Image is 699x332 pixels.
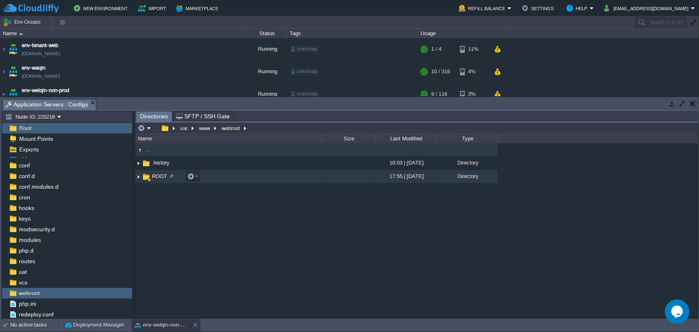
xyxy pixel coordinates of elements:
[0,83,7,105] img: AMDAwAAAACH5BAEAAAAALAAAAAABAAEAAAICRAEAOw==
[135,122,698,134] input: Click to enter the path
[17,257,36,265] a: routes
[7,38,19,60] img: AMDAwAAAACH5BAEAAAAALAAAAAABAAEAAAICRAEAOw==
[65,321,124,329] button: Deployment Manager
[431,38,441,60] div: 1 / 4
[22,86,69,95] a: env-welqin-non-prod
[290,68,319,75] div: shashiraja
[18,146,40,153] a: Exports
[135,321,186,329] button: env-welqin-non-prod
[436,170,498,183] div: Directory
[5,99,88,110] span: Application Servers : Configs
[247,29,287,38] div: Status
[17,279,29,286] a: vcs
[135,146,144,155] img: AMDAwAAAACH5BAEAAAAALAAAAAABAAEAAAICRAEAOw==
[17,311,55,318] a: redeploy.conf
[135,157,142,169] img: AMDAwAAAACH5BAEAAAAALAAAAAABAAEAAAICRAEAOw==
[287,29,418,38] div: Tags
[604,3,691,13] button: [EMAIL_ADDRESS][DOMAIN_NAME]
[144,146,150,153] a: ..
[17,162,31,169] a: conf
[1,29,246,38] div: Name
[74,3,130,13] button: New Environment
[246,38,287,60] div: Running
[17,289,41,297] a: webroot
[17,300,37,307] a: php.ini
[176,3,221,13] button: Marketplace
[17,215,32,222] a: keys
[566,3,590,13] button: Help
[0,61,7,83] img: AMDAwAAAACH5BAEAAAAALAAAAAABAAEAAAICRAEAOw==
[17,194,32,201] a: cron
[436,156,498,169] div: Directory
[246,83,287,105] div: Running
[17,204,36,212] a: hooks
[460,38,486,60] div: 11%
[0,38,7,60] img: AMDAwAAAACH5BAEAAAAALAAAAAABAAEAAAICRAEAOw==
[22,64,45,72] a: env-waqin
[18,124,33,132] a: Root
[17,247,35,254] a: php.d
[290,90,319,98] div: shashiraja
[22,72,60,80] a: [DOMAIN_NAME]
[19,33,23,35] img: AMDAwAAAACH5BAEAAAAALAAAAAABAAEAAAICRAEAOw==
[431,83,447,105] div: 9 / 116
[176,111,230,121] span: SFTP / SSH Gate
[17,236,42,244] a: modules
[418,29,505,38] div: Usage
[3,16,43,28] button: Env Groups
[142,159,151,168] img: AMDAwAAAACH5BAEAAAAALAAAAAABAAEAAAICRAEAOw==
[151,173,168,179] a: ROOT
[246,61,287,83] div: Running
[142,172,151,181] img: AMDAwAAAACH5BAEAAAAALAAAAAABAAEAAAICRAEAOw==
[18,135,54,142] a: Mount Points
[375,170,436,183] div: 17:55 | [DATE]
[136,134,321,143] div: Name
[3,3,59,14] img: CloudJiffy
[10,318,61,332] div: No active tasks
[151,173,168,180] span: ROOT
[138,3,169,13] button: Import
[665,299,691,324] iframe: chat widget
[17,268,28,276] a: uat
[179,124,190,132] button: var
[522,3,556,13] button: Settings
[151,159,171,166] a: .history
[22,95,60,103] a: [DOMAIN_NAME]
[437,134,498,143] div: Type
[220,124,242,132] button: webroot
[22,50,60,58] a: [DOMAIN_NAME]
[431,61,450,83] div: 10 / 316
[17,172,36,180] a: conf.d
[17,226,56,233] a: modsecurity.d
[459,3,507,13] button: Refill Balance
[7,83,19,105] img: AMDAwAAAACH5BAEAAAAALAAAAAABAAEAAAICRAEAOw==
[22,41,58,50] a: env-tenant-web
[17,183,60,190] a: conf.modules.d
[135,170,142,183] img: AMDAwAAAACH5BAEAAAAALAAAAAABAAEAAAICRAEAOw==
[322,134,375,143] div: Size
[290,45,319,53] div: shashiraja
[140,111,168,122] span: Directories
[198,124,212,132] button: www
